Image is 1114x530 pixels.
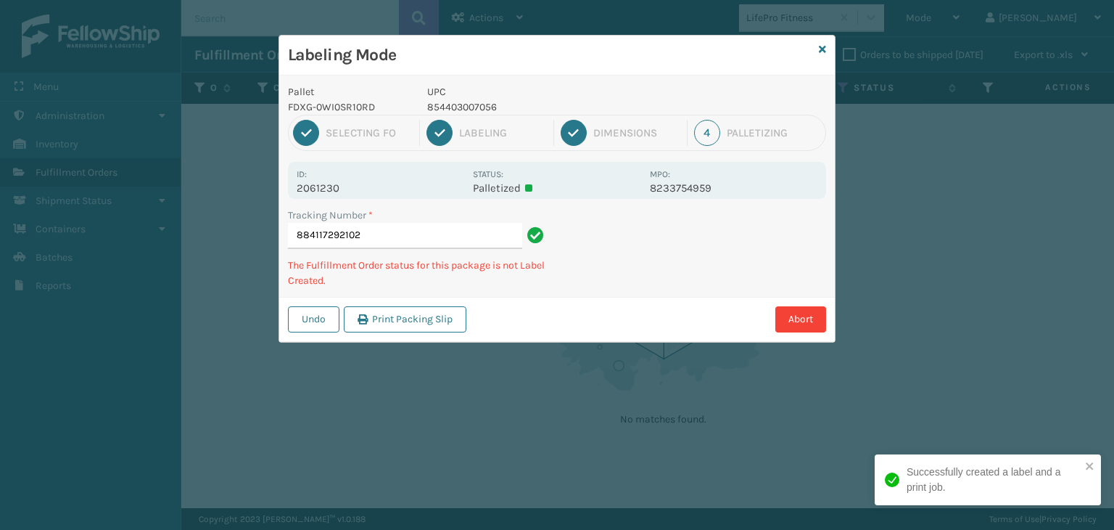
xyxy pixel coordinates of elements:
[288,208,373,223] label: Tracking Number
[288,84,410,99] p: Pallet
[297,169,307,179] label: Id:
[427,84,641,99] p: UPC
[561,120,587,146] div: 3
[473,182,640,195] p: Palletized
[297,182,464,195] p: 2061230
[593,126,680,139] div: Dimensions
[473,169,503,179] label: Status:
[650,169,670,179] label: MPO:
[727,126,821,139] div: Palletizing
[1085,460,1095,474] button: close
[694,120,720,146] div: 4
[288,258,548,288] p: The Fulfillment Order status for this package is not Label Created.
[293,120,319,146] div: 1
[427,99,641,115] p: 854403007056
[650,182,817,195] p: 8233754959
[288,306,339,333] button: Undo
[326,126,413,139] div: Selecting FO
[426,120,453,146] div: 2
[288,99,410,115] p: FDXG-0WI0SR10RD
[344,306,466,333] button: Print Packing Slip
[775,306,826,333] button: Abort
[907,465,1081,495] div: Successfully created a label and a print job.
[459,126,546,139] div: Labeling
[288,44,813,66] h3: Labeling Mode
